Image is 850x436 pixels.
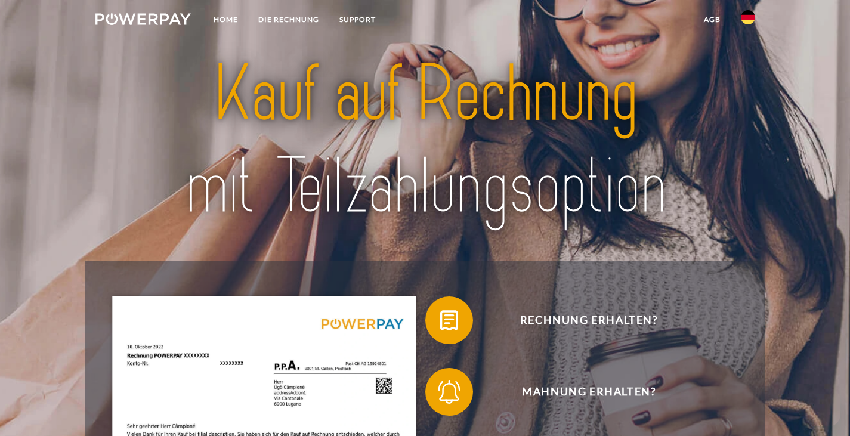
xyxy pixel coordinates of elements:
[248,9,329,30] a: DIE RECHNUNG
[434,377,464,407] img: qb_bell.svg
[95,13,191,25] img: logo-powerpay-white.svg
[741,10,755,24] img: de
[425,296,735,344] button: Rechnung erhalten?
[802,388,840,426] iframe: Schaltfläche zum Öffnen des Messaging-Fensters
[434,305,464,335] img: qb_bill.svg
[425,368,735,416] button: Mahnung erhalten?
[443,368,735,416] span: Mahnung erhalten?
[329,9,386,30] a: SUPPORT
[128,44,722,237] img: title-powerpay_de.svg
[203,9,248,30] a: Home
[443,296,735,344] span: Rechnung erhalten?
[694,9,731,30] a: agb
